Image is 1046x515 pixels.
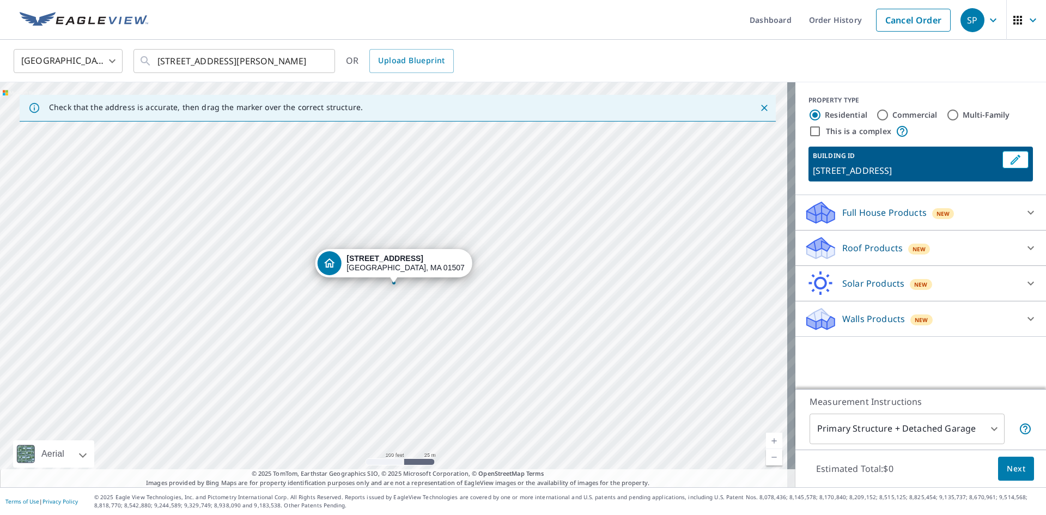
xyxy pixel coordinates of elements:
[913,245,926,253] span: New
[998,457,1034,481] button: Next
[804,306,1037,332] div: Walls ProductsNew
[914,280,928,289] span: New
[526,469,544,477] a: Terms
[378,54,445,68] span: Upload Blueprint
[808,95,1033,105] div: PROPERTY TYPE
[766,433,782,449] a: Current Level 18, Zoom In
[49,102,363,112] p: Check that the address is accurate, then drag the marker over the correct structure.
[1002,151,1029,168] button: Edit building 1
[13,440,94,468] div: Aerial
[807,457,902,481] p: Estimated Total: $0
[252,469,544,478] span: © 2025 TomTom, Earthstar Geographics SIO, © 2025 Microsoft Corporation, ©
[892,110,938,120] label: Commercial
[813,164,998,177] p: [STREET_ADDRESS]
[804,270,1037,296] div: Solar ProductsNew
[1019,422,1032,435] span: Your report will include the primary structure and a detached garage if one exists.
[825,110,867,120] label: Residential
[810,414,1005,444] div: Primary Structure + Detached Garage
[5,498,39,505] a: Terms of Use
[960,8,984,32] div: SP
[1007,462,1025,476] span: Next
[963,110,1010,120] label: Multi-Family
[876,9,951,32] a: Cancel Order
[478,469,524,477] a: OpenStreetMap
[842,312,905,325] p: Walls Products
[813,151,855,160] p: BUILDING ID
[804,199,1037,226] div: Full House ProductsNew
[346,254,465,272] div: [GEOGRAPHIC_DATA], MA 01507
[38,440,68,468] div: Aerial
[757,101,771,115] button: Close
[315,249,472,283] div: Dropped pin, building 1, Residential property, 28 Southbridge Rd Charlton, MA 01507
[5,498,78,505] p: |
[804,235,1037,261] div: Roof ProductsNew
[842,241,903,255] p: Roof Products
[346,49,454,73] div: OR
[842,206,927,219] p: Full House Products
[915,316,928,324] span: New
[766,449,782,465] a: Current Level 18, Zoom Out
[826,126,891,137] label: This is a complex
[842,277,904,290] p: Solar Products
[369,49,453,73] a: Upload Blueprint
[94,493,1041,510] p: © 2025 Eagle View Technologies, Inc. and Pictometry International Corp. All Rights Reserved. Repo...
[42,498,78,505] a: Privacy Policy
[346,254,423,263] strong: [STREET_ADDRESS]
[810,395,1032,408] p: Measurement Instructions
[157,46,313,76] input: Search by address or latitude-longitude
[14,46,123,76] div: [GEOGRAPHIC_DATA]
[936,209,950,218] span: New
[20,12,148,28] img: EV Logo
